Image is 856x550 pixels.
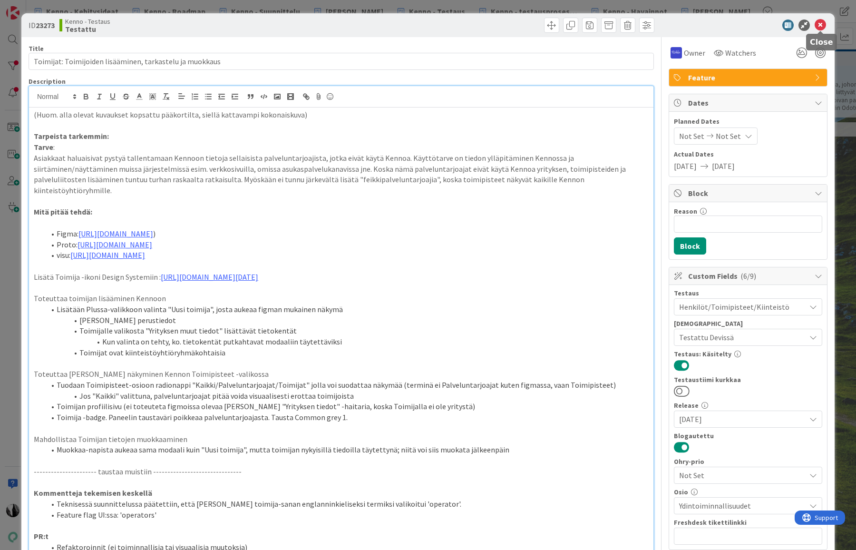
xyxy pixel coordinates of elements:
[45,239,649,250] li: Proto:
[740,271,756,281] span: ( 6/9 )
[674,519,822,526] div: Freshdesk tikettilinkki
[688,72,810,83] span: Feature
[34,131,109,141] strong: Tarpeista tarkemmin:
[70,250,145,260] a: [URL][DOMAIN_NAME]
[688,97,810,108] span: Dates
[29,53,654,70] input: type card name here...
[688,270,810,282] span: Custom Fields
[45,228,649,239] li: Figma: )
[161,272,258,282] a: [URL][DOMAIN_NAME][DATE]
[712,160,735,172] span: [DATE]
[34,109,649,120] p: (Huom. alla olevat kuvaukset kopsattu pääkortilta, siellä kattavampi kokonaiskuva)
[674,432,822,439] div: Blogautettu
[65,18,110,25] span: Kenno - Testaus
[674,149,822,159] span: Actual Dates
[674,402,822,409] div: Release
[29,77,66,86] span: Description
[674,320,822,327] div: [DEMOGRAPHIC_DATA]
[34,488,152,498] strong: Kommentteja tekemisen keskellä
[45,347,649,358] li: Toimijat ovat kiinteistöyhtiöryhmäkohtaisia
[688,187,810,199] span: Block
[674,160,697,172] span: [DATE]
[34,369,649,380] p: Toteuttaa [PERSON_NAME] näkyminen Kennon Toimipisteet -valikossa
[674,376,822,383] div: Testaustiimi kurkkaa
[34,293,649,304] p: Toteuttaa toimijan lisääminen Kennoon
[684,47,705,59] span: Owner
[674,207,697,216] label: Reason
[679,301,806,313] span: Henkilöt/Toimipisteet/Kiinteistö
[674,458,822,465] div: Ohry-prio
[78,229,153,238] a: [URL][DOMAIN_NAME]
[679,469,801,482] span: Not Set
[45,401,649,412] li: Toimijan profiilisivu (ei toteuteta figmoissa olevaa [PERSON_NAME] "Yrityksen tiedot" -haitaria, ...
[45,412,649,423] li: Toimija -badge. Paneelin taustaväri poikkeaa palveluntarjoajasta. Tausta Common grey 1.
[78,240,152,249] a: [URL][DOMAIN_NAME]
[674,237,706,255] button: Block
[45,380,649,391] li: Tuodaan Toimipisteet-osioon radionappi "Kaikki/Palveluntarjoajat/Toimijat" jolla voi suodattaa nä...
[45,499,649,510] li: Teknisessä suunnittelussa päätettiin, että [PERSON_NAME] toimija-sanan englanninkieliseksi termik...
[45,391,649,402] li: Jos "Kaikki" valittuna, palveluntarjoajat pitää voida visuaalisesti erottaa toimijoista
[34,434,649,445] p: Mahdollistaa Toimijan tietojen muokkaaminen
[45,510,649,521] li: Feature flag UI:ssa: 'operators'
[45,444,649,455] li: Muokkaa-napista aukeaa sama modaali kuin "Uusi toimija", mutta toimijan nykyisillä tiedoilla täyt...
[679,332,806,343] span: Testattu Devissä
[29,44,44,53] label: Title
[34,272,649,283] p: Lisätä Toimija -ikoni Design Systemiin :
[679,500,806,511] span: Ydintoiminnallisuudet
[45,304,649,315] li: Lisätään Plussa-valikkoon valinta "Uusi toimija", josta aukeaa figman mukainen näkymä
[36,20,55,30] b: 23273
[810,38,833,47] h5: Close
[674,290,822,296] div: Testaus
[34,466,649,477] p: ---------------------- taustaa muistiin -------------------------------
[45,325,649,336] li: Toimijalle valikosta "Yrityksen muut tiedot" lisättävät tietokentät
[29,20,55,31] span: ID
[671,47,682,59] img: RS
[679,413,806,425] span: [DATE]
[679,130,704,142] span: Not Set
[34,531,49,541] strong: PR:t
[34,142,649,153] p: :
[674,117,822,127] span: Planned Dates
[34,207,92,216] strong: Mitä pitää tehdä:
[34,153,649,196] p: Asiakkaat haluaisivat pystyä tallentamaan Kennoon tietoja sellaisista palveluntarjoajista, jotka ...
[34,142,53,152] strong: Tarve
[674,351,822,357] div: Testaus: Käsitelty
[45,336,649,347] li: Kun valinta on tehty, ko. tietokentät putkahtavat modaaliin täytettäviksi
[20,1,43,13] span: Support
[716,130,741,142] span: Not Set
[674,489,822,495] div: Osio
[45,250,649,261] li: visu:
[45,315,649,326] li: [PERSON_NAME] perustiedot
[65,25,110,33] b: Testattu
[725,47,756,59] span: Watchers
